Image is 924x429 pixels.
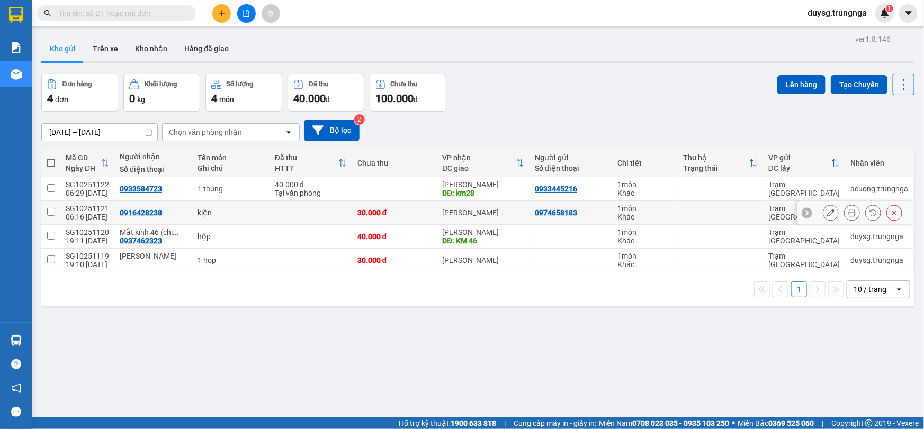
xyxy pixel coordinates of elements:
div: Tên món [198,153,264,162]
div: Trạm [GEOGRAPHIC_DATA] [768,204,840,221]
button: Chưa thu100.000đ [370,74,446,112]
div: Khác [617,236,672,245]
div: Số điện thoại [120,165,187,174]
th: Toggle SortBy [270,149,352,177]
div: Khác [617,213,672,221]
div: Số lượng [227,80,254,88]
span: Cung cấp máy in - giấy in: [514,417,596,429]
div: SG10251121 [66,204,109,213]
button: Lên hàng [777,75,826,94]
strong: 0708 023 035 - 0935 103 250 [632,419,729,427]
button: caret-down [899,4,918,23]
div: 1 hop [198,256,264,264]
div: VP gửi [768,153,831,162]
div: SG10251122 [66,180,109,189]
button: 1 [791,281,807,297]
span: kg [137,95,145,104]
div: duysg.trungnga [850,256,908,264]
div: Người nhận [120,152,187,161]
div: Ghi chú [198,164,264,172]
div: 19:10 [DATE] [66,260,109,269]
div: 10 / trang [854,284,886,295]
div: 30.000 đ [357,208,432,217]
sup: 1 [886,5,893,12]
span: 0 [129,92,135,105]
div: acuong.trungnga [850,185,908,193]
input: Tìm tên, số ĐT hoặc mã đơn [58,7,183,19]
button: Trên xe [84,36,127,61]
span: plus [218,10,226,17]
th: Toggle SortBy [437,149,530,177]
div: Chọn văn phòng nhận [169,127,242,138]
div: Trạm [GEOGRAPHIC_DATA] [768,252,840,269]
span: đ [414,95,418,104]
div: 19:11 [DATE] [66,236,109,245]
span: 4 [47,92,53,105]
div: SG10251120 [66,228,109,236]
div: 40.000 đ [357,232,432,241]
div: Đã thu [275,153,338,162]
div: 1 món [617,252,672,260]
span: ... [173,228,179,236]
span: ⚪️ [732,421,735,425]
div: 06:29 [DATE] [66,189,109,197]
div: Nhân viên [850,159,908,167]
button: Khối lượng0kg [123,74,200,112]
svg: open [284,128,293,136]
div: Minh Hùng [120,252,187,260]
input: Select a date range. [42,124,157,141]
div: 0933445216 [535,185,577,193]
strong: 0369 525 060 [768,419,814,427]
div: 0974658183 [535,208,577,217]
button: aim [262,4,280,23]
div: 0933584723 [120,185,162,193]
div: 1 thùng [198,185,264,193]
div: Người gửi [535,153,607,162]
button: Tạo Chuyến [831,75,887,94]
button: plus [212,4,231,23]
th: Toggle SortBy [763,149,845,177]
svg: open [895,285,903,294]
div: DĐ: KM 46 [442,236,524,245]
div: 0937462323 [120,236,162,245]
span: file-add [243,10,250,17]
div: 1 món [617,180,672,189]
button: Đơn hàng4đơn [41,74,118,112]
span: aim [267,10,274,17]
th: Toggle SortBy [678,149,763,177]
img: solution-icon [11,42,22,53]
span: question-circle [11,359,21,369]
div: Mã GD [66,153,101,162]
span: 4 [211,92,217,105]
div: 30.000 đ [357,256,432,264]
div: 1 món [617,204,672,213]
span: Miền Nam [599,417,729,429]
div: Trạm [GEOGRAPHIC_DATA] [768,228,840,245]
div: SG10251119 [66,252,109,260]
div: Chi tiết [617,159,672,167]
div: ĐC lấy [768,164,831,172]
img: icon-new-feature [880,8,890,18]
div: 1 món [617,228,672,236]
div: duysg.trungnga [850,232,908,241]
div: ĐC giao [442,164,516,172]
img: logo-vxr [9,7,23,23]
div: Trạng thái [683,164,749,172]
div: 0916428238 [120,208,162,217]
div: [PERSON_NAME] [442,256,524,264]
span: | [822,417,823,429]
span: duysg.trungnga [799,6,875,20]
button: Bộ lọc [304,120,360,141]
div: VP nhận [442,153,516,162]
span: Hỗ trợ kỹ thuật: [399,417,496,429]
span: caret-down [904,8,913,18]
strong: 1900 633 818 [451,419,496,427]
div: Thu hộ [683,153,749,162]
span: copyright [865,419,873,427]
div: DĐ: km28 [442,189,524,197]
div: Chưa thu [391,80,418,88]
button: Đã thu40.000đ [288,74,364,112]
div: Khác [617,189,672,197]
button: Kho gửi [41,36,84,61]
div: [PERSON_NAME] [442,180,524,189]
